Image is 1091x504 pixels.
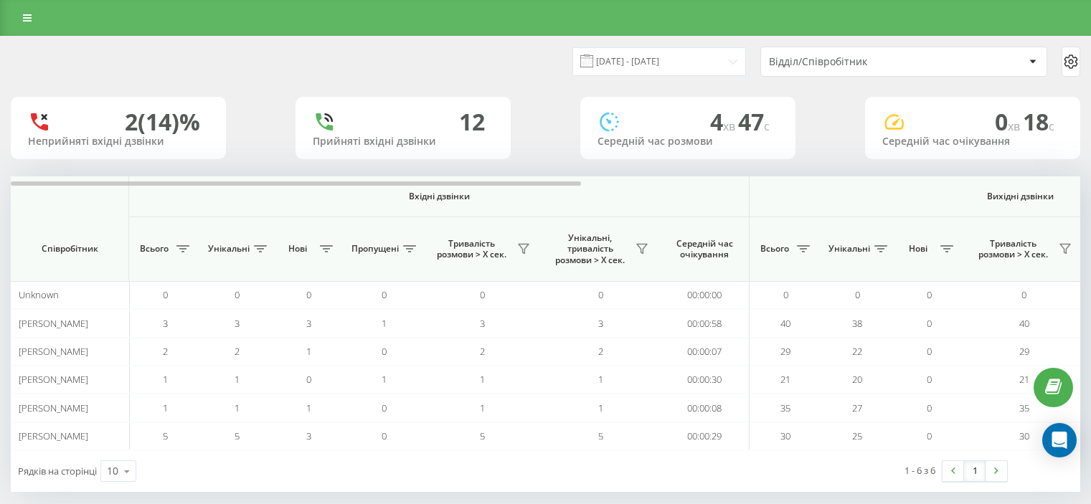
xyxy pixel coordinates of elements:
[598,373,603,386] span: 1
[757,243,793,255] span: Всього
[19,401,88,414] span: [PERSON_NAME]
[927,345,932,358] span: 0
[780,317,790,330] span: 40
[900,243,936,255] span: Нові
[163,345,168,358] span: 2
[738,106,770,137] span: 47
[828,243,870,255] span: Унікальні
[480,345,485,358] span: 2
[1019,317,1029,330] span: 40
[382,373,387,386] span: 1
[780,401,790,414] span: 35
[280,243,316,255] span: Нові
[163,317,168,330] span: 3
[306,401,311,414] span: 1
[852,345,862,358] span: 22
[852,429,862,442] span: 25
[723,118,738,134] span: хв
[995,106,1023,137] span: 0
[764,118,770,134] span: c
[1023,106,1054,137] span: 18
[598,317,603,330] span: 3
[382,317,387,330] span: 1
[430,238,513,260] span: Тривалість розмови > Х сек.
[927,288,932,301] span: 0
[1008,118,1023,134] span: хв
[598,401,603,414] span: 1
[235,345,240,358] span: 2
[671,238,738,260] span: Середній час очікування
[107,464,118,478] div: 10
[660,394,750,422] td: 00:00:08
[163,429,168,442] span: 5
[852,373,862,386] span: 20
[19,317,88,330] span: [PERSON_NAME]
[660,338,750,366] td: 00:00:07
[306,429,311,442] span: 3
[382,288,387,301] span: 0
[1021,288,1026,301] span: 0
[306,317,311,330] span: 3
[660,366,750,394] td: 00:00:30
[382,401,387,414] span: 0
[163,401,168,414] span: 1
[927,429,932,442] span: 0
[549,232,631,266] span: Унікальні, тривалість розмови > Х сек.
[852,401,862,414] span: 27
[780,429,790,442] span: 30
[783,288,788,301] span: 0
[166,191,712,202] span: Вхідні дзвінки
[163,373,168,386] span: 1
[1019,345,1029,358] span: 29
[660,281,750,309] td: 00:00:00
[710,106,738,137] span: 4
[882,135,1063,148] div: Середній час очікування
[598,429,603,442] span: 5
[208,243,250,255] span: Унікальні
[964,461,986,481] a: 1
[780,345,790,358] span: 29
[459,108,485,135] div: 12
[306,345,311,358] span: 1
[480,288,485,301] span: 0
[780,373,790,386] span: 21
[235,401,240,414] span: 1
[769,56,940,68] div: Відділ/Співробітник
[1019,429,1029,442] span: 30
[306,373,311,386] span: 0
[598,135,778,148] div: Середній час розмови
[235,317,240,330] span: 3
[480,429,485,442] span: 5
[855,288,860,301] span: 0
[927,401,932,414] span: 0
[163,288,168,301] span: 0
[23,243,116,255] span: Співробітник
[927,317,932,330] span: 0
[19,345,88,358] span: [PERSON_NAME]
[660,309,750,337] td: 00:00:58
[125,108,200,135] div: 2 (14)%
[480,373,485,386] span: 1
[660,422,750,450] td: 00:00:29
[19,429,88,442] span: [PERSON_NAME]
[905,463,935,477] div: 1 - 6 з 6
[306,288,311,301] span: 0
[1042,423,1077,457] div: Open Intercom Messenger
[235,288,240,301] span: 0
[480,401,485,414] span: 1
[852,317,862,330] span: 38
[235,373,240,386] span: 1
[927,373,932,386] span: 0
[235,429,240,442] span: 5
[313,135,493,148] div: Прийняті вхідні дзвінки
[28,135,209,148] div: Неприйняті вхідні дзвінки
[136,243,172,255] span: Всього
[18,465,97,477] span: Рядків на сторінці
[19,288,59,301] span: Unknown
[351,243,399,255] span: Пропущені
[598,345,603,358] span: 2
[1049,118,1054,134] span: c
[19,373,88,386] span: [PERSON_NAME]
[382,345,387,358] span: 0
[382,429,387,442] span: 0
